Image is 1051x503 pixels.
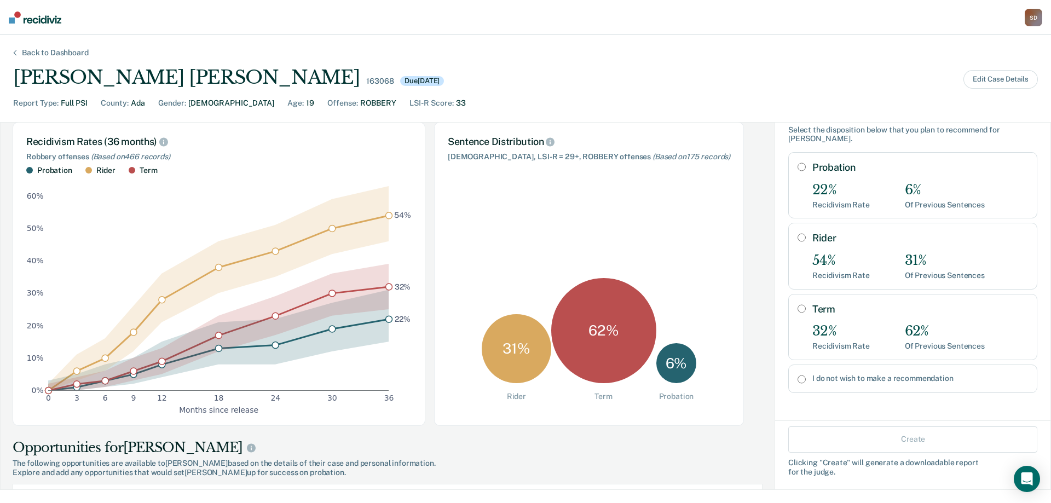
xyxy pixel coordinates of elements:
[812,200,870,210] div: Recidivism Rate
[13,97,59,109] div: Report Type :
[306,97,314,109] div: 19
[812,253,870,269] div: 54%
[131,97,145,109] div: Ada
[366,77,394,86] div: 163068
[179,405,258,414] text: Months since release
[327,394,337,402] text: 30
[74,394,79,402] text: 3
[13,66,360,89] div: [PERSON_NAME] [PERSON_NAME]
[9,48,102,57] div: Back to Dashboard
[963,70,1038,89] button: Edit Case Details
[27,353,44,362] text: 10%
[788,426,1037,452] button: Create
[1025,9,1042,26] button: SD
[46,394,51,402] text: 0
[140,166,157,175] div: Term
[812,374,1028,383] label: I do not wish to make a recommendation
[37,166,72,175] div: Probation
[788,125,1037,144] div: Select the disposition below that you plan to recommend for [PERSON_NAME] .
[394,211,411,219] text: 54%
[32,386,44,395] text: 0%
[158,97,186,109] div: Gender :
[48,186,389,390] g: area
[270,394,280,402] text: 24
[384,394,394,402] text: 36
[27,224,44,233] text: 50%
[287,97,304,109] div: Age :
[812,182,870,198] div: 22%
[46,394,394,402] g: x-axis tick label
[905,342,985,351] div: Of Previous Sentences
[507,392,526,401] div: Rider
[395,282,411,291] text: 32%
[659,392,694,401] div: Probation
[482,314,551,384] div: 31 %
[188,97,274,109] div: [DEMOGRAPHIC_DATA]
[27,256,44,265] text: 40%
[1025,9,1042,26] div: S D
[131,394,136,402] text: 9
[13,459,763,468] span: The following opportunities are available to [PERSON_NAME] based on the details of their case and...
[327,97,358,109] div: Offense :
[27,191,44,394] g: y-axis tick label
[456,97,466,109] div: 33
[96,166,116,175] div: Rider
[395,314,411,323] text: 22%
[101,97,129,109] div: County :
[905,323,985,339] div: 62%
[13,439,763,456] div: Opportunities for [PERSON_NAME]
[812,303,1028,315] label: Term
[812,232,1028,244] label: Rider
[448,136,730,148] div: Sentence Distribution
[27,191,44,200] text: 60%
[905,271,985,280] div: Of Previous Sentences
[360,97,396,109] div: ROBBERY
[656,343,696,383] div: 6 %
[652,152,730,161] span: (Based on 175 records )
[394,211,411,323] g: text
[448,152,730,161] div: [DEMOGRAPHIC_DATA], LSI-R = 29+, ROBBERY offenses
[812,271,870,280] div: Recidivism Rate
[26,152,412,161] div: Robbery offenses
[26,136,412,148] div: Recidivism Rates (36 months)
[905,182,985,198] div: 6%
[9,11,61,24] img: Recidiviz
[1014,466,1040,492] div: Open Intercom Messenger
[27,321,44,329] text: 20%
[812,161,1028,174] label: Probation
[179,405,258,414] g: x-axis label
[61,97,88,109] div: Full PSI
[13,468,763,477] span: Explore and add any opportunities that would set [PERSON_NAME] up for success on probation.
[91,152,170,161] span: (Based on 466 records )
[157,394,167,402] text: 12
[788,458,1037,476] div: Clicking " Create " will generate a downloadable report for the judge.
[905,253,985,269] div: 31%
[27,288,44,297] text: 30%
[214,394,224,402] text: 18
[400,76,444,86] div: Due [DATE]
[812,342,870,351] div: Recidivism Rate
[103,394,108,402] text: 6
[551,278,656,383] div: 62 %
[812,323,870,339] div: 32%
[905,200,985,210] div: Of Previous Sentences
[594,392,612,401] div: Term
[409,97,454,109] div: LSI-R Score :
